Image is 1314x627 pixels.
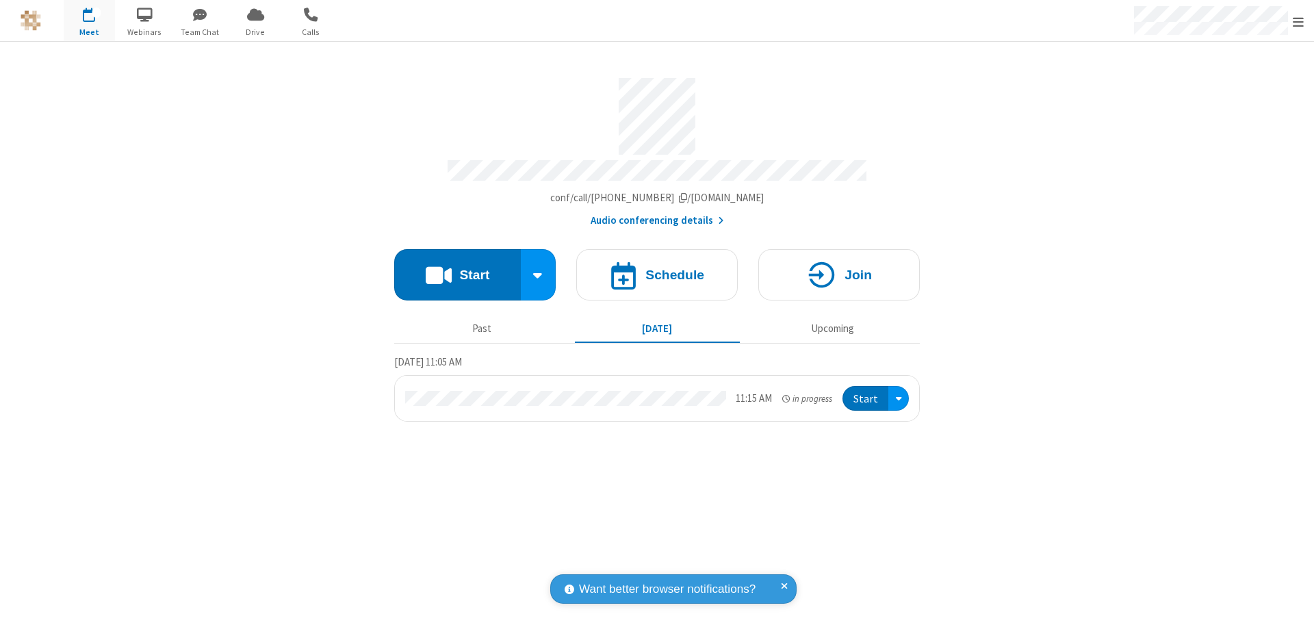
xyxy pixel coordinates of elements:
[842,386,888,411] button: Start
[521,249,556,300] div: Start conference options
[64,26,115,38] span: Meet
[394,68,920,229] section: Account details
[750,316,915,342] button: Upcoming
[119,26,170,38] span: Webinars
[550,190,764,206] button: Copy my meeting room linkCopy my meeting room link
[550,191,764,204] span: Copy my meeting room link
[21,10,41,31] img: QA Selenium DO NOT DELETE OR CHANGE
[845,268,872,281] h4: Join
[576,249,738,300] button: Schedule
[175,26,226,38] span: Team Chat
[736,391,772,407] div: 11:15 AM
[400,316,565,342] button: Past
[888,386,909,411] div: Open menu
[575,316,740,342] button: [DATE]
[758,249,920,300] button: Join
[459,268,489,281] h4: Start
[394,355,462,368] span: [DATE] 11:05 AM
[285,26,337,38] span: Calls
[579,580,756,598] span: Want better browser notifications?
[591,213,724,229] button: Audio conferencing details
[645,268,704,281] h4: Schedule
[394,354,920,422] section: Today's Meetings
[782,392,832,405] em: in progress
[92,8,101,18] div: 1
[1280,591,1304,617] iframe: Chat
[230,26,281,38] span: Drive
[394,249,521,300] button: Start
